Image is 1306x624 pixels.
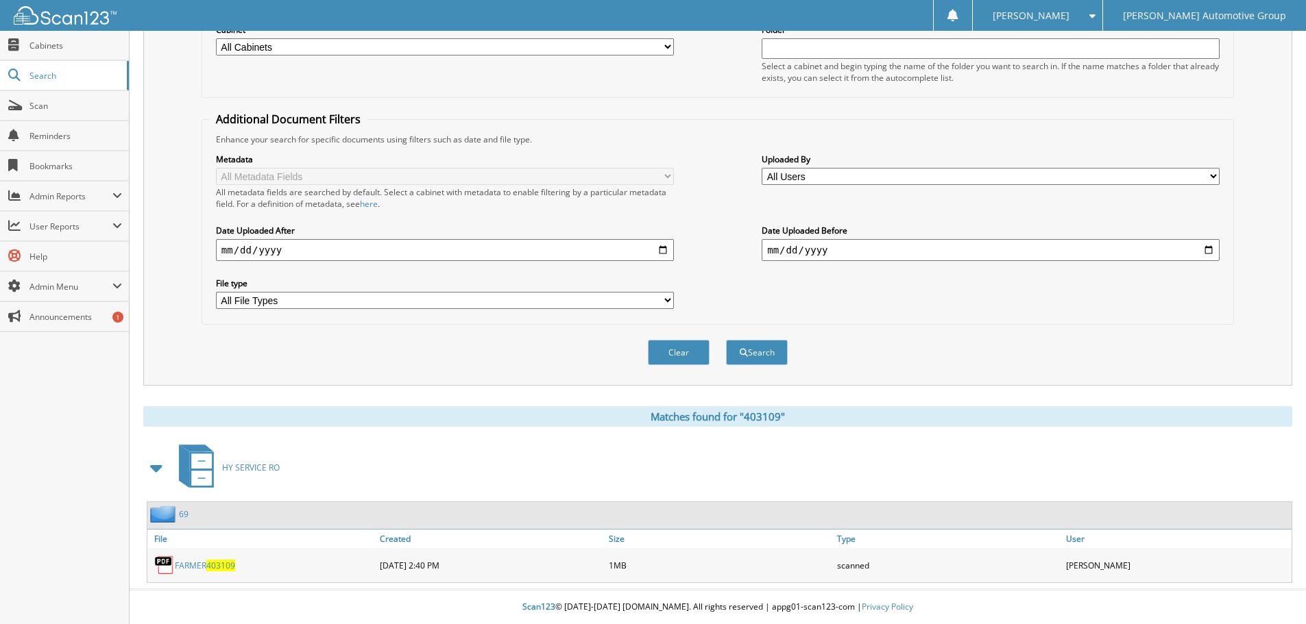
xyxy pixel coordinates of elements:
input: end [762,239,1220,261]
span: Scan123 [522,601,555,612]
span: Search [29,70,120,82]
label: Date Uploaded Before [762,225,1220,236]
a: Privacy Policy [862,601,913,612]
span: User Reports [29,221,112,232]
span: 403109 [206,560,235,571]
div: scanned [834,551,1063,579]
img: PDF.png [154,555,175,575]
span: HY SERVICE RO [222,462,280,473]
a: here [360,198,378,210]
input: start [216,239,674,261]
div: Enhance your search for specific documents using filters such as date and file type. [209,134,1226,145]
button: Search [726,340,788,365]
legend: Additional Document Filters [209,112,367,127]
span: Help [29,251,122,262]
a: User [1063,529,1292,548]
span: Admin Menu [29,281,112,292]
div: 1 [112,312,123,323]
span: [PERSON_NAME] [993,12,1069,20]
span: Bookmarks [29,160,122,172]
div: [DATE] 2:40 PM [376,551,605,579]
a: File [147,529,376,548]
a: 69 [179,508,189,520]
label: Metadata [216,153,674,165]
a: Type [834,529,1063,548]
span: Admin Reports [29,190,112,202]
a: HY SERVICE RO [171,440,280,495]
span: [PERSON_NAME] Automotive Group [1123,12,1286,20]
a: Created [376,529,605,548]
img: scan123-logo-white.svg [14,6,117,25]
button: Clear [648,340,710,365]
label: Date Uploaded After [216,225,674,236]
div: All metadata fields are searched by default. Select a cabinet with metadata to enable filtering b... [216,186,674,210]
span: Cabinets [29,40,122,51]
a: Size [605,529,834,548]
img: folder2.png [150,506,179,523]
a: FARMER403109 [175,560,235,571]
div: © [DATE]-[DATE] [DOMAIN_NAME]. All rights reserved | appg01-scan123-com | [130,590,1306,624]
div: 1MB [605,551,834,579]
div: Matches found for "403109" [143,406,1292,427]
div: Select a cabinet and begin typing the name of the folder you want to search in. If the name match... [762,60,1220,84]
label: File type [216,277,674,289]
label: Uploaded By [762,153,1220,165]
div: [PERSON_NAME] [1063,551,1292,579]
span: Announcements [29,311,122,323]
span: Scan [29,100,122,112]
span: Reminders [29,130,122,142]
iframe: Chat Widget [1237,558,1306,624]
